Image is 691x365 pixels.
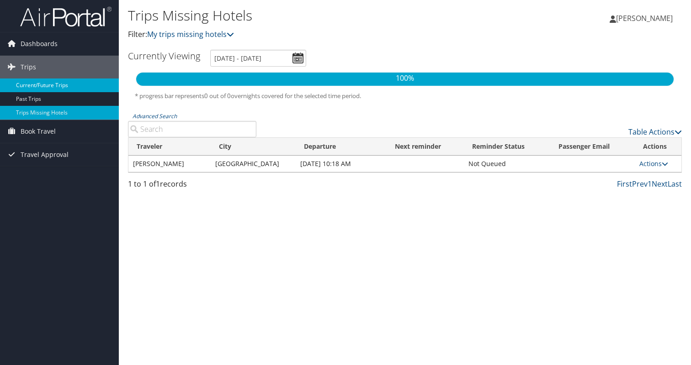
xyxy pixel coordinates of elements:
[296,156,387,172] td: [DATE] 10:18 AM
[635,138,681,156] th: Actions
[464,156,550,172] td: Not Queued
[128,6,497,25] h1: Trips Missing Hotels
[21,32,58,55] span: Dashboards
[632,179,648,189] a: Prev
[156,179,160,189] span: 1
[211,156,296,172] td: [GEOGRAPHIC_DATA]
[464,138,550,156] th: Reminder Status
[21,120,56,143] span: Book Travel
[135,92,675,100] h5: * progress bar represents overnights covered for the selected time period.
[652,179,668,189] a: Next
[617,179,632,189] a: First
[128,50,200,62] h3: Currently Viewing
[204,92,231,100] span: 0 out of 0
[21,56,36,78] span: Trips
[616,13,673,23] span: [PERSON_NAME]
[133,112,177,120] a: Advanced Search
[136,73,674,84] p: 100%
[610,5,682,32] a: [PERSON_NAME]
[628,127,682,137] a: Table Actions
[128,178,256,194] div: 1 to 1 of records
[387,138,463,156] th: Next reminder
[210,50,306,67] input: [DATE] - [DATE]
[128,156,211,172] td: [PERSON_NAME]
[668,179,682,189] a: Last
[128,29,497,41] p: Filter:
[211,138,296,156] th: City: activate to sort column ascending
[21,143,69,166] span: Travel Approval
[648,179,652,189] a: 1
[639,159,668,168] a: Actions
[550,138,635,156] th: Passenger Email: activate to sort column ascending
[20,6,112,27] img: airportal-logo.png
[296,138,387,156] th: Departure: activate to sort column descending
[147,29,234,39] a: My trips missing hotels
[128,121,256,137] input: Advanced Search
[128,138,211,156] th: Traveler: activate to sort column ascending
